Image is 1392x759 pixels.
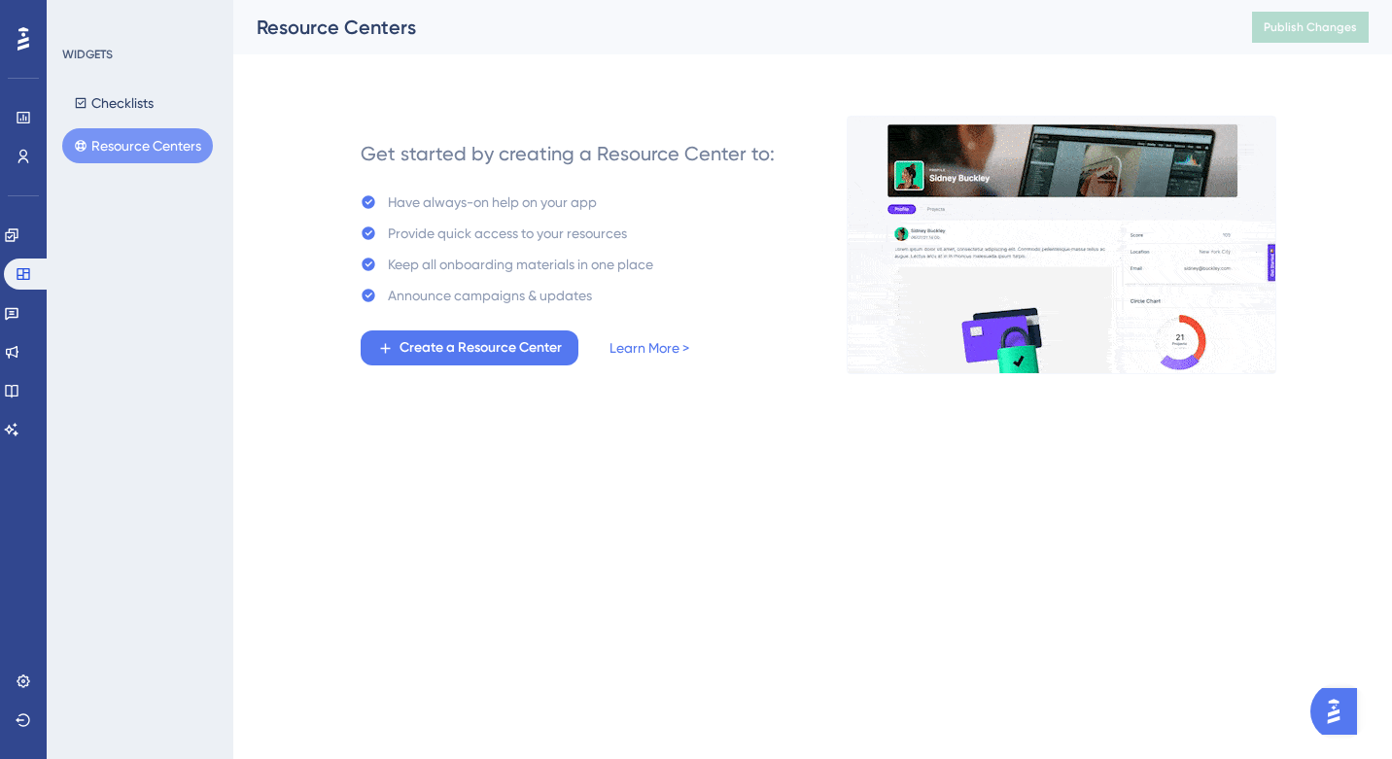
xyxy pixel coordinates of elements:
div: Announce campaigns & updates [388,284,592,307]
img: 0356d1974f90e2cc51a660023af54dec.gif [847,116,1276,374]
button: Resource Centers [62,128,213,163]
div: Resource Centers [257,14,1203,41]
div: Provide quick access to your resources [388,222,627,245]
iframe: UserGuiding AI Assistant Launcher [1310,682,1369,741]
div: WIDGETS [62,47,113,62]
button: Publish Changes [1252,12,1369,43]
span: Create a Resource Center [400,336,562,360]
span: Publish Changes [1264,19,1357,35]
div: Get started by creating a Resource Center to: [361,140,775,167]
div: Have always-on help on your app [388,190,597,214]
a: Learn More > [609,336,689,360]
button: Create a Resource Center [361,330,578,365]
div: Keep all onboarding materials in one place [388,253,653,276]
button: Checklists [62,86,165,121]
